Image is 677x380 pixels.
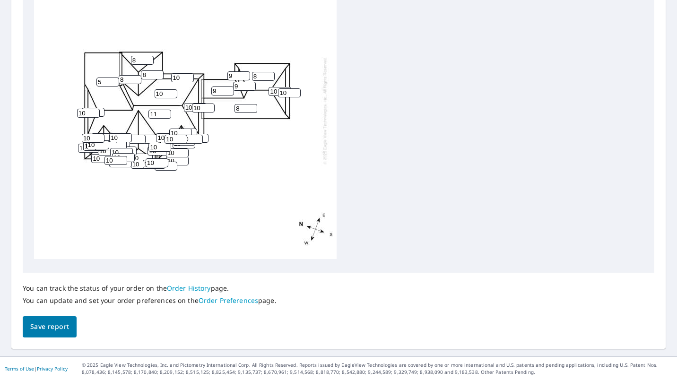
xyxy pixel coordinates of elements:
[199,296,258,305] a: Order Preferences
[30,321,69,333] span: Save report
[23,316,77,337] button: Save report
[5,366,68,371] p: |
[5,365,34,372] a: Terms of Use
[23,284,277,293] p: You can track the status of your order on the page.
[167,284,211,293] a: Order History
[37,365,68,372] a: Privacy Policy
[23,296,277,305] p: You can update and set your order preferences on the page.
[82,362,672,376] p: © 2025 Eagle View Technologies, Inc. and Pictometry International Corp. All Rights Reserved. Repo...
